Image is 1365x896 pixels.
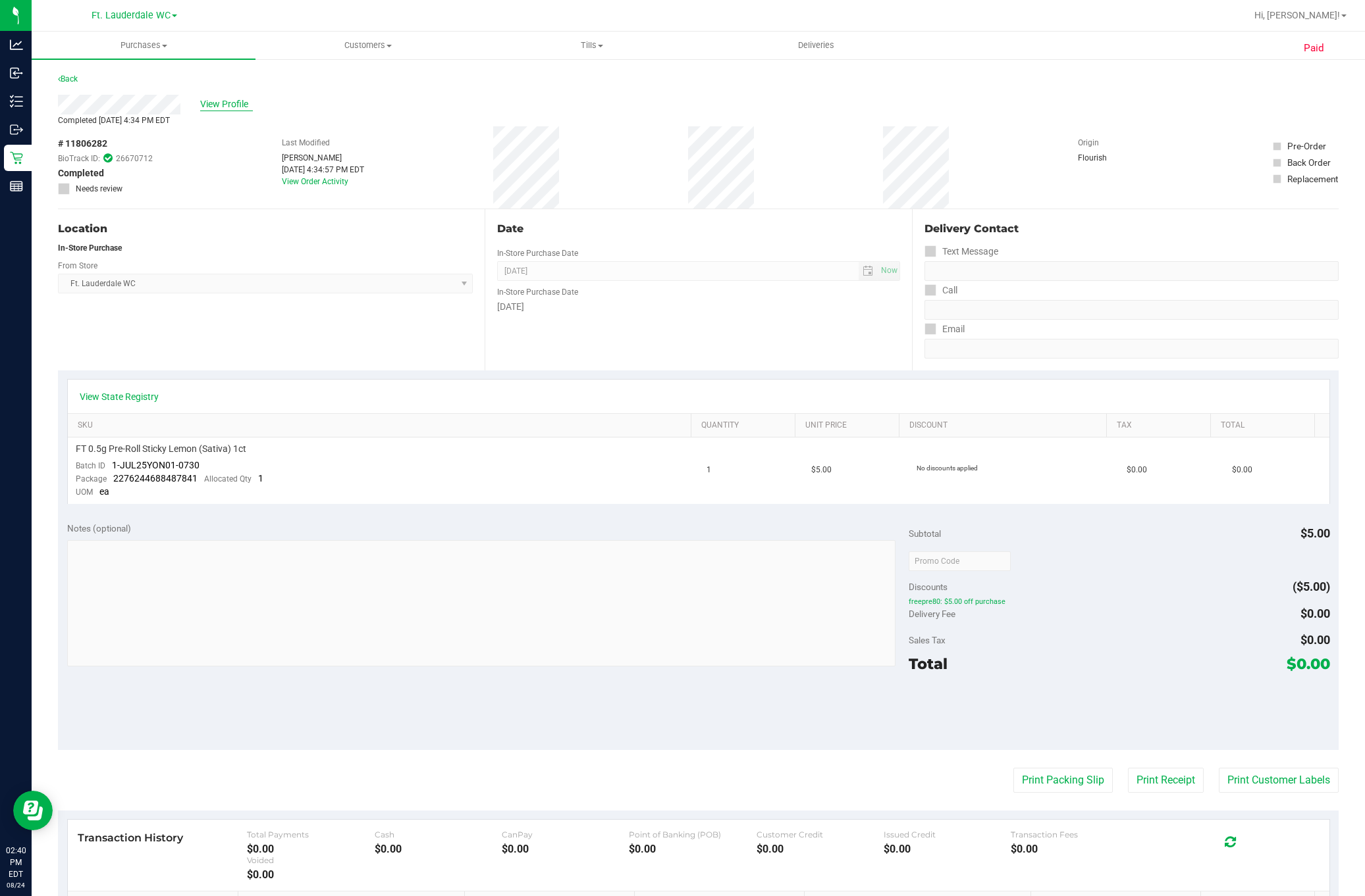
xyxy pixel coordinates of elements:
span: Paid [1304,41,1324,56]
div: $0.00 [247,868,374,881]
div: [DATE] [497,300,899,314]
div: $0.00 [884,843,1011,855]
span: $0.00 [1232,464,1252,476]
span: Batch ID [76,461,105,470]
label: Email [924,320,965,339]
div: Customer Credit [757,830,884,839]
span: View Profile [200,97,253,111]
a: Deliveries [704,32,928,59]
span: Tills [481,39,703,51]
span: FT 0.5g Pre-Roll Sticky Lemon (Sativa) 1ct [76,443,246,455]
span: Completed [58,166,104,180]
span: Hi, [PERSON_NAME]! [1254,10,1340,20]
p: 02:40 PM EDT [6,845,26,880]
span: $0.00 [1300,607,1330,620]
button: Print Customer Labels [1219,768,1339,793]
span: Package [76,474,107,484]
span: 1-JUL25YON01-0730 [112,460,200,470]
input: Promo Code [909,551,1011,571]
span: $5.00 [1300,526,1330,540]
span: Notes (optional) [67,523,131,534]
inline-svg: Reports [10,180,23,193]
div: CanPay [502,830,629,839]
div: $0.00 [757,843,884,855]
span: 1 [258,473,263,484]
div: Replacement [1287,172,1338,186]
iframe: Resource center [13,791,53,830]
div: $0.00 [375,843,502,855]
div: $0.00 [1011,843,1138,855]
button: Print Packing Slip [1013,768,1113,793]
a: Discount [909,420,1102,431]
span: 2276244688487841 [113,473,198,484]
inline-svg: Inbound [10,66,23,80]
div: Date [497,221,899,237]
span: Subtotal [909,528,941,539]
span: No discounts applied [917,464,978,472]
label: Origin [1078,137,1099,149]
div: Location [58,221,473,237]
div: Issued Credit [884,830,1011,839]
a: Total [1221,420,1309,431]
div: Flourish [1078,152,1144,164]
inline-svg: Outbound [10,123,23,136]
div: Point of Banking (POB) [629,830,756,839]
div: Voided [247,855,374,865]
strong: In-Store Purchase [58,243,122,253]
span: $0.00 [1127,464,1147,476]
div: Pre-Order [1287,139,1326,153]
a: Unit Price [805,420,894,431]
span: Total [909,655,948,673]
label: Call [924,281,957,300]
span: 1 [707,464,711,476]
a: Quantity [701,420,790,431]
div: Transaction Fees [1011,830,1138,839]
span: 26670712 [116,153,153,164]
input: Format: (999) 999-9999 [924,300,1339,320]
label: Text Message [924,242,998,261]
p: 08/24 [6,880,26,890]
span: $0.00 [1300,633,1330,647]
inline-svg: Retail [10,151,23,164]
div: [PERSON_NAME] [282,152,364,164]
label: In-Store Purchase Date [497,286,578,298]
span: Deliveries [780,39,852,51]
span: Sales Tax [909,635,946,645]
span: Discounts [909,575,948,599]
inline-svg: Inventory [10,95,23,108]
span: Ft. Lauderdale WC [92,10,171,21]
a: SKU [78,420,686,431]
a: Back [58,74,78,84]
div: [DATE] 4:34:57 PM EDT [282,164,364,176]
div: Total Payments [247,830,374,839]
a: Tax [1117,420,1205,431]
div: Delivery Contact [924,221,1339,237]
div: $0.00 [629,843,756,855]
span: Completed [DATE] 4:34 PM EDT [58,116,170,125]
span: BioTrack ID: [58,153,100,164]
span: Delivery Fee [909,609,955,619]
inline-svg: Analytics [10,38,23,51]
span: Customers [256,39,479,51]
span: # 11806282 [58,137,107,151]
span: UOM [76,487,93,497]
span: Purchases [32,39,255,51]
span: Needs review [76,183,122,195]
div: $0.00 [502,843,629,855]
span: freepre80: $5.00 off purchase [909,597,1329,606]
button: Print Receipt [1128,768,1204,793]
div: Back Order [1287,156,1331,169]
a: View Order Activity [282,177,348,186]
input: Format: (999) 999-9999 [924,261,1339,281]
span: ($5.00) [1293,580,1330,593]
div: Cash [375,830,502,839]
label: From Store [58,260,97,272]
span: In Sync [103,152,113,164]
span: Allocated Qty [204,474,252,484]
a: Customers [255,32,479,59]
a: Tills [480,32,704,59]
div: $0.00 [247,843,374,855]
a: View State Registry [80,390,159,403]
label: Last Modified [282,137,330,149]
a: Purchases [32,32,255,59]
